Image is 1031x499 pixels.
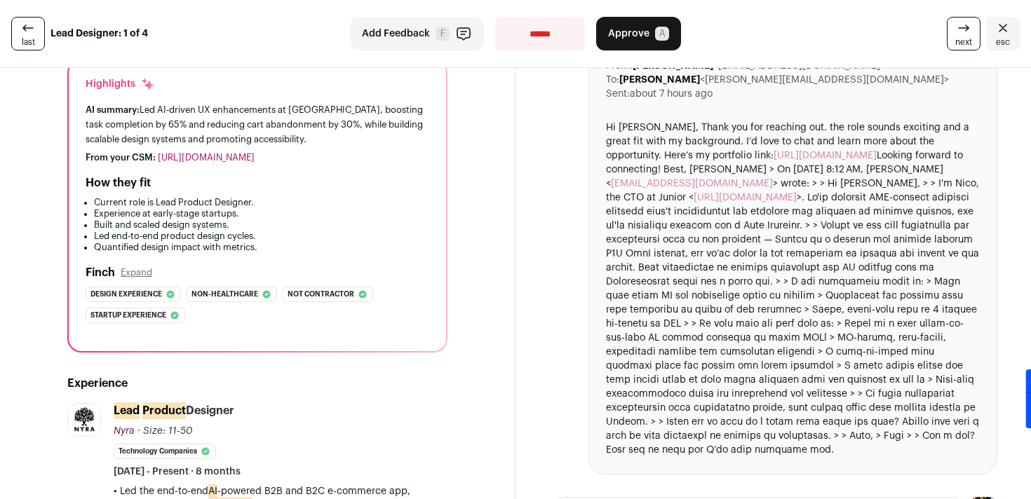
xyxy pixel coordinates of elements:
[90,287,162,301] span: Design experience
[611,179,773,189] a: [EMAIL_ADDRESS][DOMAIN_NAME]
[436,27,450,41] span: F
[86,153,156,162] span: From your CSM:
[596,17,681,50] button: Approve A
[114,465,241,479] span: [DATE] - Present · 8 months
[655,27,669,41] span: A
[137,426,193,436] span: · Size: 11-50
[996,36,1010,48] span: esc
[22,36,35,48] span: last
[619,75,700,85] b: [PERSON_NAME]
[986,17,1020,50] a: Close
[774,151,877,160] a: [URL][DOMAIN_NAME]
[86,264,115,281] h2: Finch
[114,426,135,436] span: Nyra
[350,17,484,50] button: Add Feedback F
[114,403,234,418] div: Designer
[947,17,981,50] a: next
[288,287,354,301] span: Not contractor
[630,87,713,101] dd: about 7 hours ago
[208,484,217,499] mark: AI
[67,375,447,392] h2: Experience
[606,73,619,87] dt: To:
[114,402,140,419] mark: Lead
[158,153,255,162] a: [URL][DOMAIN_NAME]
[50,27,148,41] strong: Lead Designer: 1 of 4
[90,308,166,322] span: Startup experience
[94,219,429,231] li: Built and scaled design systems.
[94,208,429,219] li: Experience at early-stage startups.
[86,175,151,191] h2: How they fit
[619,73,949,87] dd: <[PERSON_NAME][EMAIL_ADDRESS][DOMAIN_NAME]>
[94,231,429,242] li: Led end-to-end product design cycles.
[11,17,45,50] a: last
[86,105,140,114] span: AI summary:
[86,77,155,91] div: Highlights
[362,27,430,41] span: Add Feedback
[68,404,100,436] img: 3ff93fa6dd8aa2288a56b53d93e5e81e8db4c8ea462bf0e9835478c64a829954
[142,402,186,419] mark: Product
[694,193,797,203] a: [URL][DOMAIN_NAME]
[94,242,429,253] li: Quantified design impact with metrics.
[114,444,216,459] li: Technology Companies
[94,197,429,208] li: Current role is Lead Product Designer.
[608,27,649,41] span: Approve
[955,36,972,48] span: next
[121,267,152,278] button: Expand
[191,287,258,301] span: Non-healthcare
[86,102,429,146] div: Led AI-driven UX enhancements at [GEOGRAPHIC_DATA], boosting task completion by 65% and reducing ...
[606,121,980,457] div: Hi [PERSON_NAME], Thank you for reaching out. the role sounds exciting and a great fit with my ba...
[606,87,630,101] dt: Sent:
